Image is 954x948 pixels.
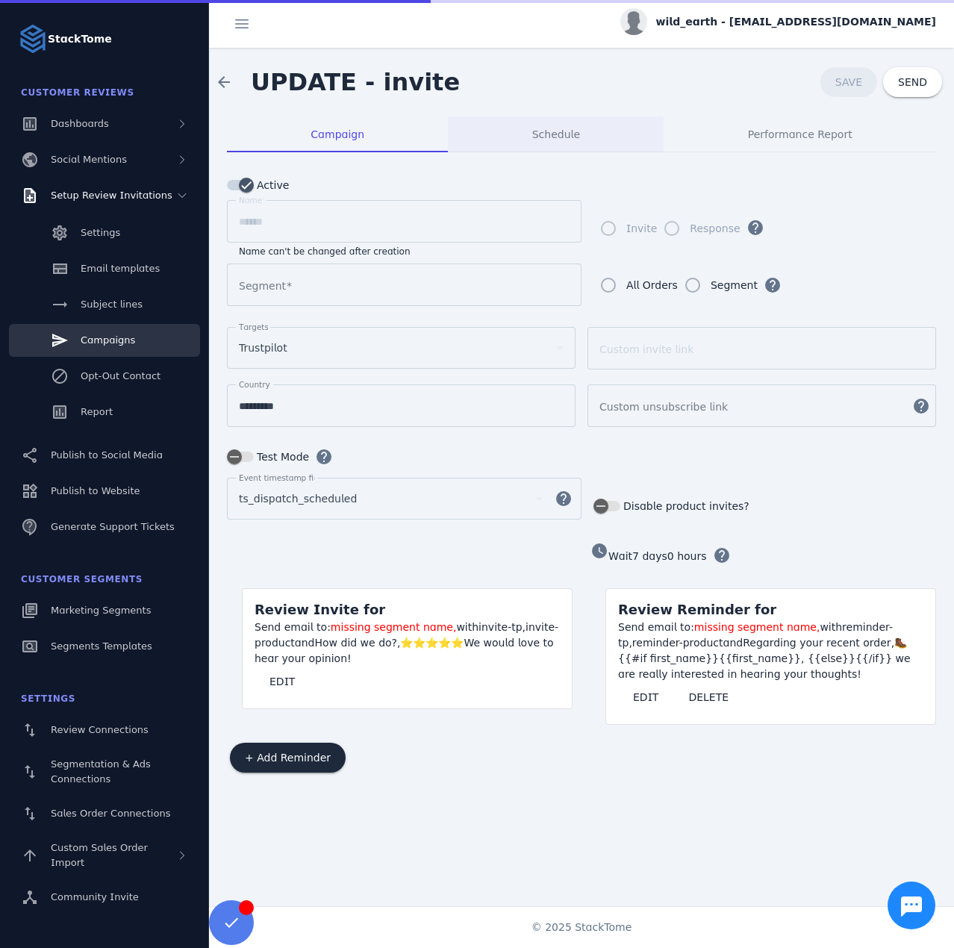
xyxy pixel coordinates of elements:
span: 0 hours [667,550,707,562]
div: invite-tp,invite-product How did we do?,⭐⭐⭐⭐⭐We would love to hear your opinion! [255,620,560,667]
span: and [295,637,315,649]
label: Segment [708,276,758,294]
mat-hint: Name can't be changed after creation [239,243,411,258]
mat-icon: watch_later [590,542,608,560]
button: EDIT [255,667,310,696]
span: EDIT [633,692,658,702]
span: Generate Support Tickets [51,521,175,532]
button: + Add Reminder [230,743,346,773]
mat-label: Country [239,380,270,389]
span: Customer Reviews [21,87,134,98]
span: Publish to Website [51,485,140,496]
a: Segmentation & Ads Connections [9,749,200,794]
span: Wait [608,550,632,562]
span: DELETE [688,692,729,702]
span: Community Invite [51,891,139,902]
span: Campaign [311,129,364,140]
span: SEND [898,77,927,87]
span: Report [81,406,113,417]
strong: StackTome [48,31,112,47]
a: Community Invite [9,881,200,914]
a: Campaigns [9,324,200,357]
a: Segments Templates [9,630,200,663]
span: Marketing Segments [51,605,151,616]
mat-label: Event timestamp field [239,473,325,482]
a: Sales Order Connections [9,797,200,830]
span: Customer Segments [21,574,143,584]
span: missing segment name, [694,621,820,633]
span: Setup Review Invitations [51,190,172,201]
label: Disable product invites? [620,497,749,515]
span: missing segment name, [331,621,457,633]
span: ts_dispatch_scheduled [239,490,357,508]
span: and [723,637,743,649]
span: Schedule [532,129,580,140]
span: © 2025 StackTome [531,920,632,935]
span: Campaigns [81,334,135,346]
a: Report [9,396,200,428]
span: Email templates [81,263,160,274]
span: Segmentation & Ads Connections [51,758,151,785]
button: DELETE [673,682,743,712]
div: reminder-tp,reminder-product Regarding your recent order,🥾{{#if first_name}}{{first_name}}, {{els... [618,620,923,682]
label: Active [254,176,289,194]
button: SEND [883,67,942,97]
mat-icon: help [546,490,582,508]
span: Send email to: [618,621,694,633]
span: with [820,621,842,633]
a: Publish to Social Media [9,439,200,472]
mat-label: Targets [239,322,269,331]
span: + Add Reminder [245,752,331,763]
span: Sales Order Connections [51,808,170,819]
a: Email templates [9,252,200,285]
a: Publish to Website [9,475,200,508]
mat-label: Name [239,196,262,205]
a: Settings [9,216,200,249]
label: Response [687,219,740,237]
a: Review Connections [9,714,200,746]
span: Performance Report [748,129,852,140]
a: Generate Support Tickets [9,511,200,543]
mat-label: Segment [239,280,286,292]
div: All Orders [626,276,678,294]
button: EDIT [618,682,673,712]
mat-label: Custom invite link [599,343,693,355]
span: EDIT [269,676,295,687]
img: profile.jpg [620,8,647,35]
img: Logo image [18,24,48,54]
span: Settings [81,227,120,238]
span: Review Reminder for [618,602,776,617]
span: with [456,621,478,633]
a: Marketing Segments [9,594,200,627]
span: Social Mentions [51,154,127,165]
input: Country [239,397,564,415]
span: Settings [21,693,75,704]
span: Send email to: [255,621,331,633]
span: Custom Sales Order Import [51,842,148,868]
span: wild_earth - [EMAIL_ADDRESS][DOMAIN_NAME] [656,14,936,30]
span: Segments Templates [51,640,152,652]
span: 7 days [632,550,667,562]
mat-label: Custom unsubscribe link [599,401,728,413]
span: Review Invite for [255,602,385,617]
span: Opt-Out Contact [81,370,160,381]
button: wild_earth - [EMAIL_ADDRESS][DOMAIN_NAME] [620,8,936,35]
span: UPDATE - invite [251,68,460,96]
a: Subject lines [9,288,200,321]
label: Test Mode [254,448,309,466]
span: Trustpilot [239,339,287,357]
span: Subject lines [81,299,143,310]
input: Segment [239,276,570,294]
span: Dashboards [51,118,109,129]
span: Publish to Social Media [51,449,163,461]
span: Review Connections [51,724,149,735]
a: Opt-Out Contact [9,360,200,393]
label: Invite [623,219,657,237]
